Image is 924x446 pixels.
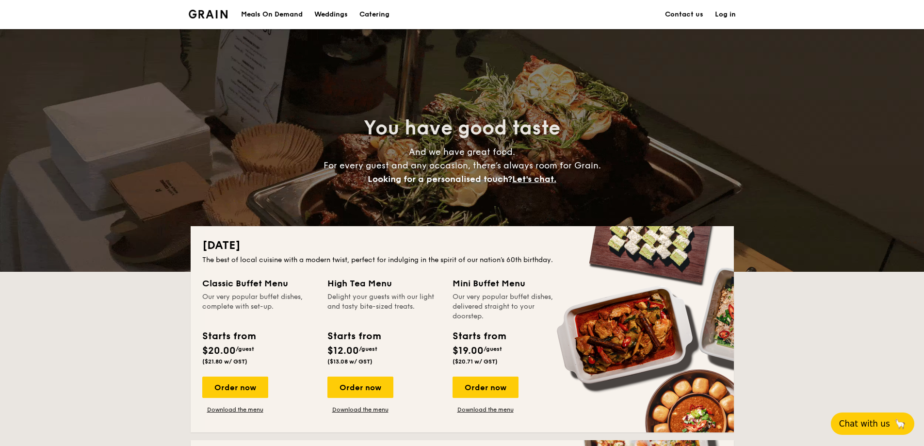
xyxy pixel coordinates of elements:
[894,418,906,429] span: 🦙
[453,406,519,413] a: Download the menu
[202,406,268,413] a: Download the menu
[202,292,316,321] div: Our very popular buffet dishes, complete with set-up.
[202,358,247,365] span: ($21.80 w/ GST)
[202,277,316,290] div: Classic Buffet Menu
[368,174,512,184] span: Looking for a personalised touch?
[327,345,359,357] span: $12.00
[453,358,498,365] span: ($20.71 w/ GST)
[327,377,393,398] div: Order now
[359,346,377,352] span: /guest
[453,292,566,321] div: Our very popular buffet dishes, delivered straight to your doorstep.
[202,238,722,253] h2: [DATE]
[327,292,441,321] div: Delight your guests with our light and tasty bite-sized treats.
[484,346,502,352] span: /guest
[202,329,255,344] div: Starts from
[327,358,373,365] span: ($13.08 w/ GST)
[453,345,484,357] span: $19.00
[839,419,890,429] span: Chat with us
[327,406,393,413] a: Download the menu
[831,413,914,435] button: Chat with us🦙
[202,255,722,265] div: The best of local cuisine with a modern twist, perfect for indulging in the spirit of our nation’...
[364,116,560,140] span: You have good taste
[236,346,254,352] span: /guest
[189,10,228,18] img: Grain
[512,174,556,184] span: Let's chat.
[453,277,566,290] div: Mini Buffet Menu
[453,329,505,344] div: Starts from
[327,277,441,290] div: High Tea Menu
[327,329,380,344] div: Starts from
[453,377,519,398] div: Order now
[202,377,268,398] div: Order now
[324,147,601,184] span: And we have great food. For every guest and any occasion, there’s always room for Grain.
[189,10,228,18] a: Logotype
[202,345,236,357] span: $20.00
